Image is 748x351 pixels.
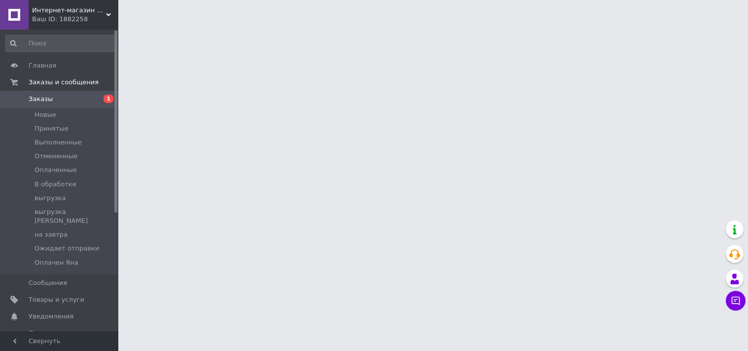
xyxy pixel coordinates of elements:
span: Сообщения [29,279,67,287]
button: Чат с покупателем [726,291,746,311]
span: Главная [29,61,56,70]
span: Заказы и сообщения [29,78,99,87]
span: Отмененные [35,152,77,161]
span: Ожидает отправки [35,244,99,253]
span: 1 [104,95,113,103]
span: Заказы [29,95,53,104]
span: выгрузка [PERSON_NAME] [35,208,115,225]
input: Поиск [5,35,116,52]
span: Принятые [35,124,69,133]
div: Ваш ID: 1882258 [32,15,118,24]
span: Новые [35,110,56,119]
span: Товары и услуги [29,295,84,304]
span: Выполненные [35,138,82,147]
span: Оплаченные [35,166,77,175]
span: на завтра [35,230,68,239]
span: Уведомления [29,312,73,321]
span: В обработке [35,180,76,189]
span: Показатели работы компании [29,329,91,347]
span: Оплачен Яна [35,258,78,267]
span: выгрузка [35,194,66,203]
span: Интернет-магазин элитной парфюмерии и косметики Boro Parfum [32,6,106,15]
